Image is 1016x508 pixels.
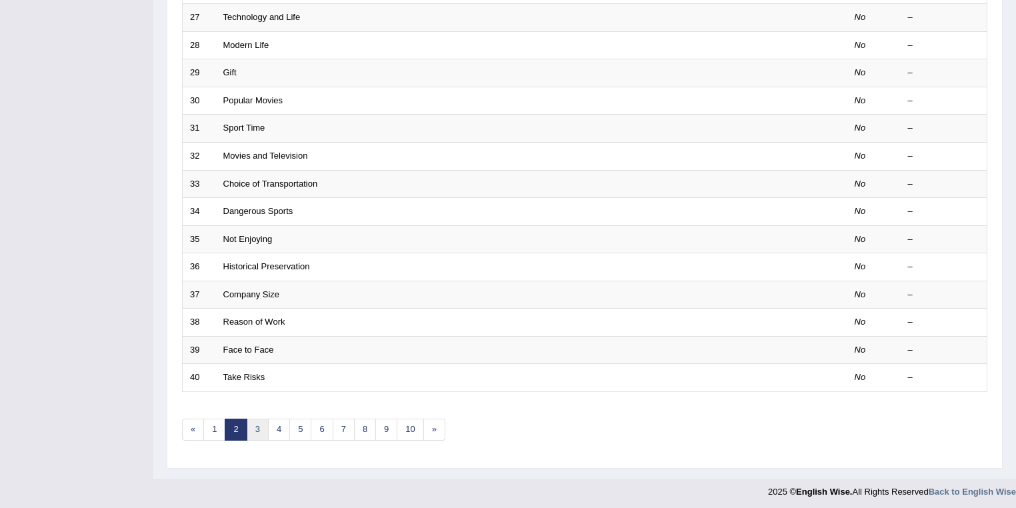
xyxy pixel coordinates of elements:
em: No [855,289,866,299]
td: 32 [183,142,216,170]
em: No [855,67,866,77]
em: No [855,95,866,105]
a: Company Size [223,289,280,299]
em: No [855,123,866,133]
div: – [908,261,980,273]
a: Movies and Television [223,151,308,161]
td: 27 [183,4,216,32]
a: 6 [311,419,333,441]
div: 2025 © All Rights Reserved [768,479,1016,498]
a: 4 [268,419,290,441]
td: 38 [183,309,216,337]
div: – [908,233,980,246]
a: Choice of Transportation [223,179,318,189]
a: « [182,419,204,441]
td: 39 [183,336,216,364]
div: – [908,122,980,135]
a: Sport Time [223,123,265,133]
td: 29 [183,59,216,87]
em: No [855,317,866,327]
a: 2 [225,419,247,441]
em: No [855,234,866,244]
div: – [908,289,980,301]
td: 33 [183,170,216,198]
em: No [855,345,866,355]
a: 8 [354,419,376,441]
div: – [908,344,980,357]
td: 31 [183,115,216,143]
em: No [855,261,866,271]
em: No [855,40,866,50]
em: No [855,206,866,216]
a: Not Enjoying [223,234,273,244]
a: 1 [203,419,225,441]
div: – [908,11,980,24]
strong: English Wise. [796,487,852,497]
a: Reason of Work [223,317,285,327]
a: Back to English Wise [929,487,1016,497]
td: 40 [183,364,216,392]
a: 5 [289,419,311,441]
em: No [855,179,866,189]
div: – [908,205,980,218]
div: – [908,67,980,79]
div: – [908,95,980,107]
a: 7 [333,419,355,441]
div: – [908,150,980,163]
td: 37 [183,281,216,309]
div: – [908,316,980,329]
td: 36 [183,253,216,281]
div: – [908,39,980,52]
div: – [908,178,980,191]
a: Popular Movies [223,95,283,105]
a: Historical Preservation [223,261,310,271]
a: Face to Face [223,345,274,355]
em: No [855,12,866,22]
a: Modern Life [223,40,269,50]
a: Dangerous Sports [223,206,293,216]
a: 9 [375,419,397,441]
a: 3 [247,419,269,441]
a: 10 [397,419,423,441]
em: No [855,372,866,382]
td: 28 [183,31,216,59]
a: » [423,419,445,441]
a: Gift [223,67,237,77]
div: – [908,371,980,384]
td: 35 [183,225,216,253]
a: Technology and Life [223,12,301,22]
td: 34 [183,198,216,226]
em: No [855,151,866,161]
a: Take Risks [223,372,265,382]
td: 30 [183,87,216,115]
